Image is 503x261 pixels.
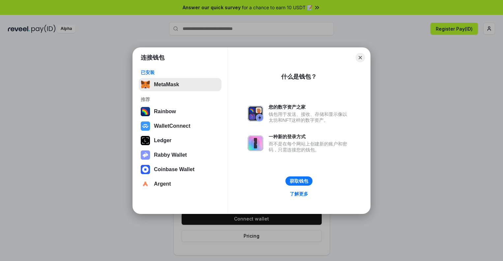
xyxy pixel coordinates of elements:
div: 获取钱包 [290,178,308,184]
div: Ledger [154,138,171,144]
div: 钱包用于发送、接收、存储和显示像以太坊和NFT这样的数字资产。 [269,111,350,123]
button: Close [356,53,365,62]
div: Argent [154,181,171,187]
img: svg+xml,%3Csvg%20width%3D%2228%22%20height%3D%2228%22%20viewBox%3D%220%200%2028%2028%22%20fill%3D... [141,179,150,189]
div: Rabby Wallet [154,152,187,158]
img: svg+xml,%3Csvg%20width%3D%22120%22%20height%3D%22120%22%20viewBox%3D%220%200%20120%20120%22%20fil... [141,107,150,116]
img: svg+xml,%3Csvg%20xmlns%3D%22http%3A%2F%2Fwww.w3.org%2F2000%2Fsvg%22%20fill%3D%22none%22%20viewBox... [248,135,263,151]
a: 了解更多 [286,190,312,198]
div: Coinbase Wallet [154,167,194,172]
button: Ledger [139,134,222,147]
button: WalletConnect [139,119,222,133]
div: 什么是钱包？ [281,73,317,81]
div: 推荐 [141,96,220,102]
div: 一种新的登录方式 [269,134,350,140]
img: svg+xml,%3Csvg%20fill%3D%22none%22%20height%3D%2233%22%20viewBox%3D%220%200%2035%2033%22%20width%... [141,80,150,89]
button: Argent [139,177,222,191]
img: svg+xml,%3Csvg%20width%3D%2228%22%20height%3D%2228%22%20viewBox%3D%220%200%2028%2028%22%20fill%3D... [141,121,150,131]
div: MetaMask [154,82,179,88]
div: Rainbow [154,109,176,115]
img: svg+xml,%3Csvg%20xmlns%3D%22http%3A%2F%2Fwww.w3.org%2F2000%2Fsvg%22%20fill%3D%22none%22%20viewBox... [141,150,150,160]
div: 您的数字资产之家 [269,104,350,110]
img: svg+xml,%3Csvg%20xmlns%3D%22http%3A%2F%2Fwww.w3.org%2F2000%2Fsvg%22%20width%3D%2228%22%20height%3... [141,136,150,145]
button: MetaMask [139,78,222,91]
div: 而不是在每个网站上创建新的账户和密码，只需连接您的钱包。 [269,141,350,153]
img: svg+xml,%3Csvg%20xmlns%3D%22http%3A%2F%2Fwww.w3.org%2F2000%2Fsvg%22%20fill%3D%22none%22%20viewBox... [248,106,263,121]
div: WalletConnect [154,123,191,129]
div: 了解更多 [290,191,308,197]
h1: 连接钱包 [141,54,164,62]
div: 已安装 [141,69,220,75]
button: Rabby Wallet [139,148,222,162]
img: svg+xml,%3Csvg%20width%3D%2228%22%20height%3D%2228%22%20viewBox%3D%220%200%2028%2028%22%20fill%3D... [141,165,150,174]
button: Rainbow [139,105,222,118]
button: Coinbase Wallet [139,163,222,176]
button: 获取钱包 [285,176,312,186]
